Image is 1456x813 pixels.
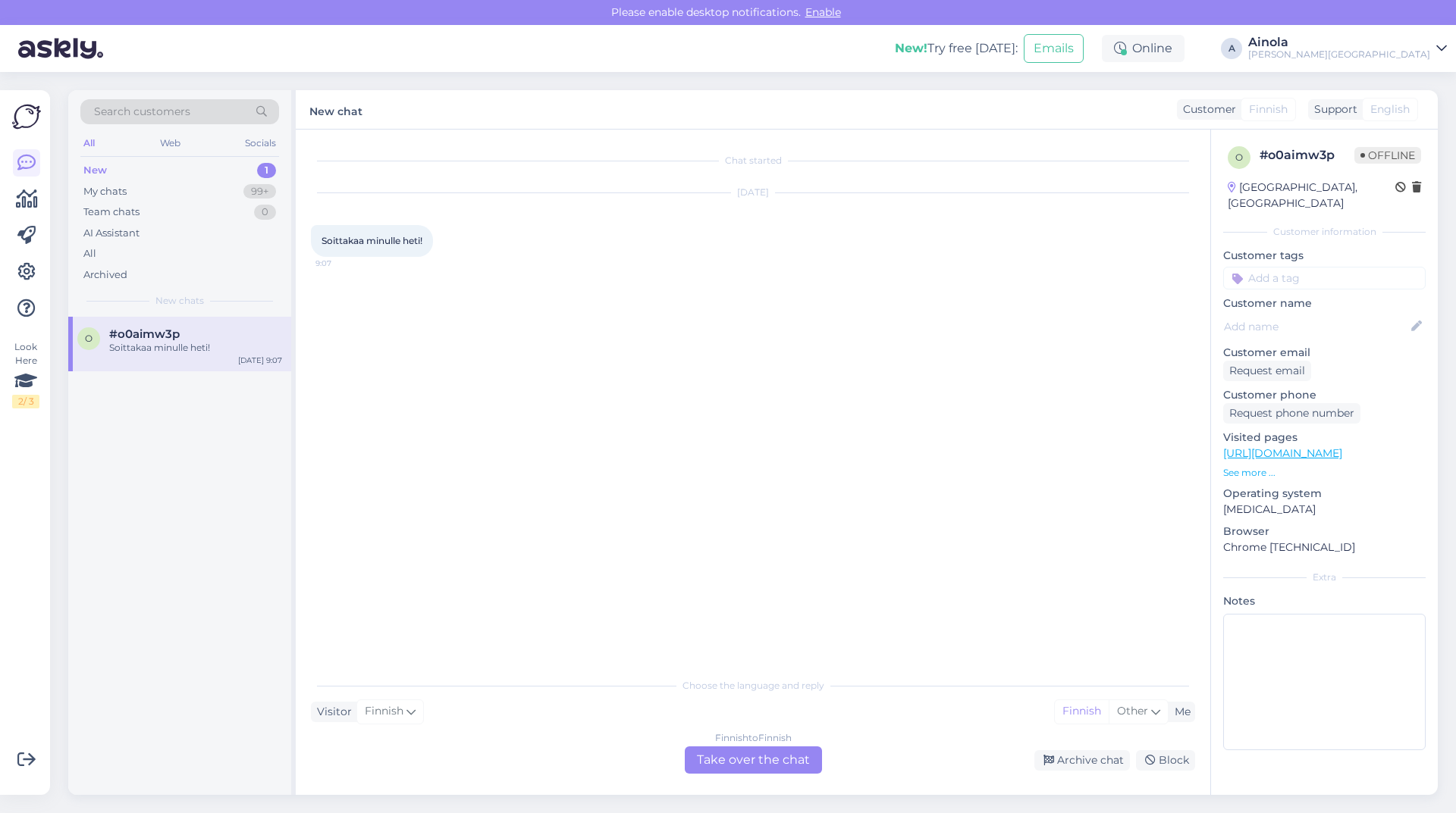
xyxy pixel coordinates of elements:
div: 1 [257,163,276,178]
div: Choose the language and reply [311,679,1195,693]
div: Finnish to Finnish [715,731,792,745]
div: Request phone number [1223,403,1360,424]
div: Archived [83,267,127,283]
div: [DATE] 9:07 [238,355,282,366]
p: Customer email [1223,345,1426,361]
div: Try free [DATE]: [895,39,1018,58]
span: Finnish [1249,102,1288,117]
span: 9:07 [315,258,372,269]
div: 0 [254,205,276,220]
div: Extra [1223,571,1426,584]
span: Finnish [365,703,403,720]
div: Customer information [1223,225,1426,239]
p: Customer phone [1223,387,1426,403]
div: My chats [83,184,127,199]
a: [URL][DOMAIN_NAME] [1223,446,1342,460]
div: Team chats [83,205,140,220]
div: Support [1308,102,1357,117]
span: o [1235,152,1243,163]
div: 2 / 3 [12,395,39,408]
div: AI Assistant [83,226,140,241]
div: [PERSON_NAME][GEOGRAPHIC_DATA] [1248,48,1430,61]
span: o [85,333,93,344]
div: Look Here [12,340,39,408]
div: New [83,163,107,178]
div: Chat started [311,154,1195,167]
div: [GEOGRAPHIC_DATA], [GEOGRAPHIC_DATA] [1228,180,1395,211]
p: Browser [1223,524,1426,539]
div: All [80,133,98,153]
span: #o0aimw3p [109,327,180,341]
div: Online [1102,35,1185,62]
p: [MEDICAL_DATA] [1223,502,1426,518]
div: Customer [1177,102,1236,117]
b: New! [895,41,927,55]
div: Block [1136,750,1195,771]
p: Customer tags [1223,248,1426,264]
p: Customer name [1223,295,1426,311]
div: All [83,246,96,261]
span: Enable [801,5,846,19]
span: Other [1117,704,1148,718]
p: See more ... [1223,466,1426,480]
label: New chat [309,99,362,120]
p: Operating system [1223,486,1426,502]
span: Search customers [94,104,190,120]
input: Add name [1224,318,1408,335]
div: Visitor [311,704,352,720]
p: Chrome [TECHNICAL_ID] [1223,539,1426,555]
div: A [1221,38,1242,59]
div: Me [1169,704,1191,720]
input: Add a tag [1223,267,1426,289]
div: Web [157,133,184,153]
div: # o0aimw3p [1260,146,1354,164]
span: English [1370,102,1410,117]
div: Take over the chat [685,746,822,774]
p: Visited pages [1223,430,1426,446]
div: Soittakaa minulle heti! [109,341,282,355]
p: Notes [1223,593,1426,609]
div: 99+ [243,184,276,199]
div: Finnish [1055,700,1109,723]
div: Socials [242,133,279,153]
div: Ainola [1248,36,1430,48]
div: Archive chat [1034,750,1130,771]
img: Askly Logo [12,102,41,131]
span: Soittakaa minulle heti! [322,235,422,246]
span: New chats [155,294,204,308]
div: Request email [1223,361,1311,381]
a: Ainola[PERSON_NAME][GEOGRAPHIC_DATA] [1248,36,1447,61]
div: [DATE] [311,186,1195,199]
button: Emails [1024,34,1084,63]
span: Offline [1354,147,1421,164]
